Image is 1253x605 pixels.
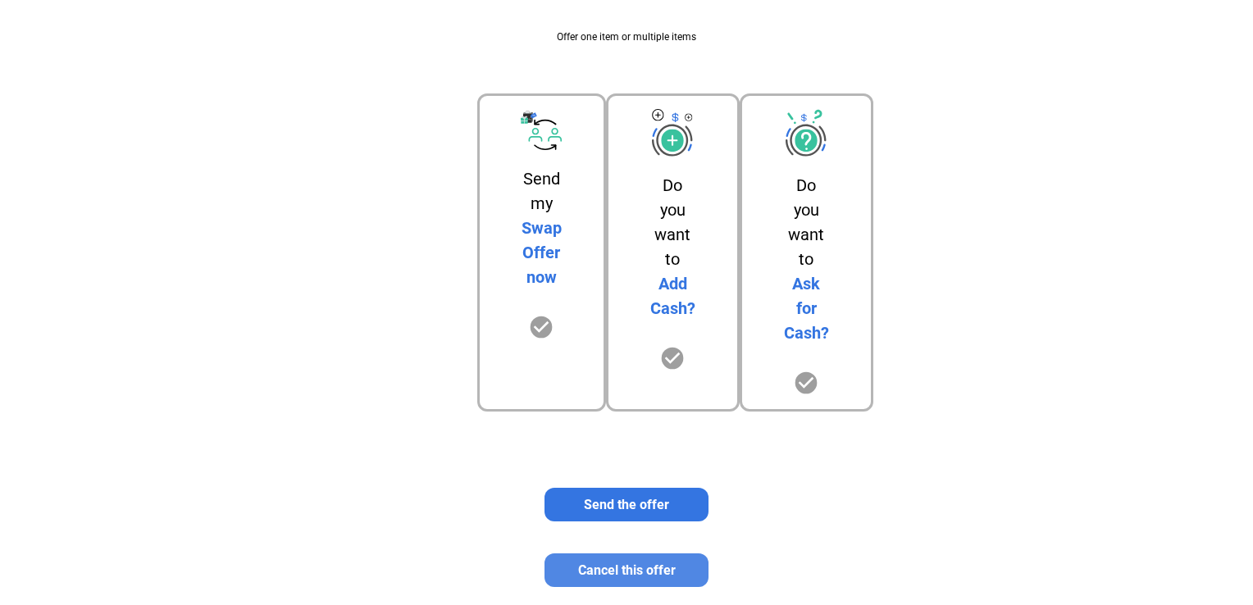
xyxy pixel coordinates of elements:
img: ask-cash.d727e168.svg [786,109,827,157]
span: Send the offer [584,497,669,512]
div: Do you want to [650,173,695,271]
img: svg+xml;base64,PHN2ZyB3aWR0aD0iNDUiIGhlaWdodD0iNTIiIHZpZXdCb3g9IjAgMCA0NSA1MiIgZmlsbD0ibm9uZSIgeG... [652,109,693,157]
button: Cancel this offer [544,553,709,587]
div: Ask for Cash? [784,271,829,345]
div: Send my [522,166,562,216]
i: check_circle [659,345,686,371]
div: Offer one item or multiple items [327,18,926,57]
span: Cancel this offer [578,562,676,578]
div: Add Cash? [650,271,695,321]
img: swap-offer.44abc1b7.svg [521,109,562,150]
button: Send the offer [544,488,709,521]
div: Do you want to [784,173,829,271]
div: Swap Offer now [522,216,562,289]
i: check_circle [793,370,819,396]
i: check_circle [528,314,554,340]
